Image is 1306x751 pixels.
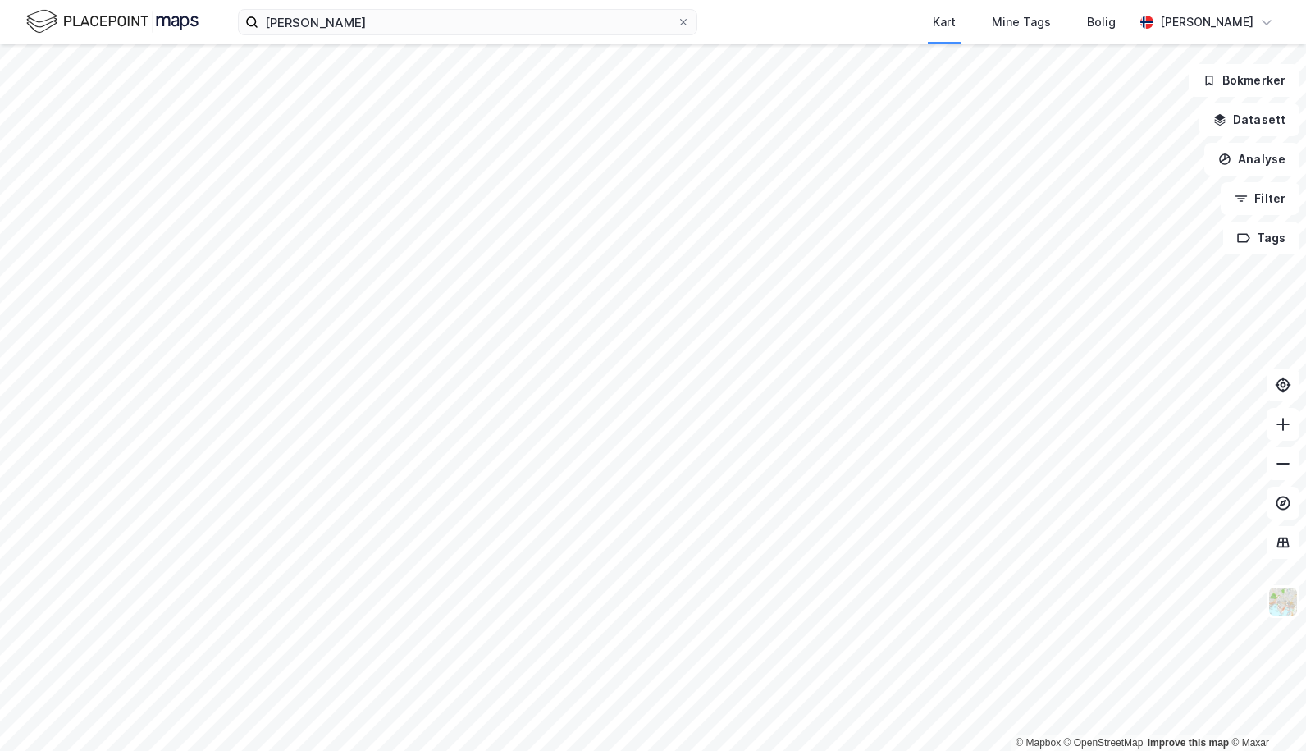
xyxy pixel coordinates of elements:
div: Mine Tags [992,12,1051,32]
button: Analyse [1204,143,1299,176]
a: Improve this map [1148,737,1229,749]
a: Mapbox [1016,737,1061,749]
button: Filter [1221,182,1299,215]
button: Bokmerker [1189,64,1299,97]
a: OpenStreetMap [1064,737,1144,749]
div: Kart [933,12,956,32]
iframe: Chat Widget [1224,672,1306,751]
button: Datasett [1199,103,1299,136]
div: Bolig [1087,12,1116,32]
div: [PERSON_NAME] [1160,12,1253,32]
input: Søk på adresse, matrikkel, gårdeiere, leietakere eller personer [258,10,677,34]
button: Tags [1223,222,1299,254]
img: logo.f888ab2527a4732fd821a326f86c7f29.svg [26,7,199,36]
img: Z [1267,586,1299,617]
